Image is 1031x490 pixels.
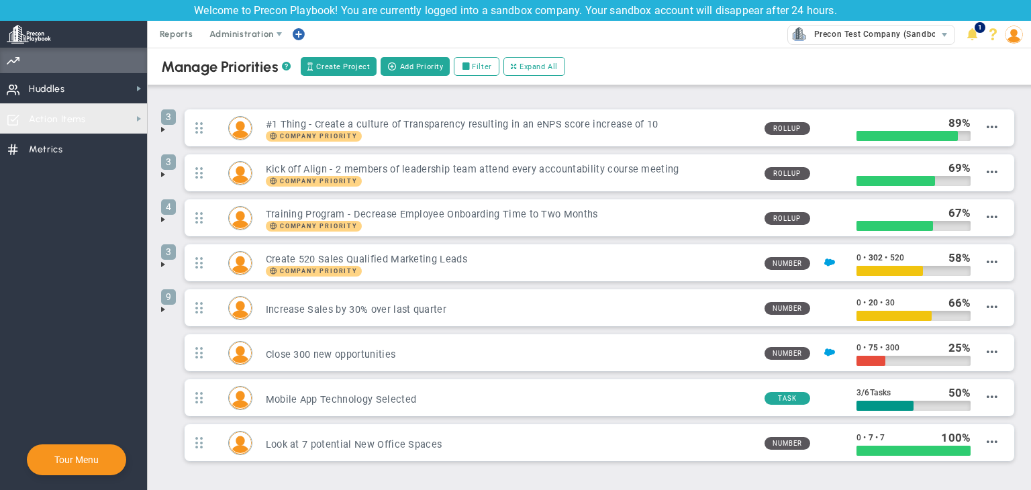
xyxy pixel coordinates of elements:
[229,252,252,275] img: Sudhir Dakshinamurthy
[280,133,358,140] span: Company Priority
[869,433,873,442] span: 7
[400,61,444,72] span: Add Priority
[266,266,362,277] span: Company Priority
[948,161,962,175] span: 69
[948,296,962,309] span: 66
[228,251,252,275] div: Sudhir Dakshinamurthy
[280,268,358,275] span: Company Priority
[885,253,887,262] span: •
[454,57,499,76] label: Filter
[948,295,971,310] div: %
[975,22,985,33] span: 1
[948,205,971,220] div: %
[948,386,962,399] span: 50
[266,393,754,406] h3: Mobile App Technology Selected
[948,160,971,175] div: %
[161,199,176,215] span: 4
[229,207,252,230] img: Lisa Jenkins
[856,298,861,307] span: 0
[856,433,861,442] span: 0
[885,298,895,307] span: 30
[941,431,961,444] span: 100
[863,298,866,307] span: •
[869,253,883,262] span: 302
[301,57,377,76] button: Create Project
[266,348,754,361] h3: Close 300 new opportunities
[869,298,878,307] span: 20
[228,161,252,185] div: Miguel Cabrera
[161,289,176,305] span: 9
[948,385,971,400] div: %
[870,388,891,397] span: Tasks
[229,342,252,364] img: Mark Collins
[861,387,865,397] span: /
[161,154,176,170] span: 3
[228,296,252,320] div: Katie Williams
[266,303,754,316] h3: Increase Sales by 30% over last quarter
[153,21,200,48] span: Reports
[863,253,866,262] span: •
[381,57,450,76] button: Add Priority
[856,343,861,352] span: 0
[948,251,962,264] span: 58
[266,118,754,131] h3: #1 Thing - Create a culture of Transparency resulting in an eNPS score increase of 10
[229,297,252,320] img: Katie Williams
[228,116,252,140] div: Mark Collins
[316,61,370,72] span: Create Project
[765,347,810,360] span: Number
[765,302,810,315] span: Number
[948,116,962,130] span: 89
[948,115,971,130] div: %
[765,392,810,405] span: Task
[765,167,810,180] span: Rollup
[962,21,983,48] li: Announcements
[266,253,754,266] h3: Create 520 Sales Qualified Marketing Leads
[885,343,899,352] span: 300
[280,223,358,230] span: Company Priority
[875,433,878,442] span: •
[280,178,358,185] span: Company Priority
[161,244,176,260] span: 3
[228,431,252,455] div: Tom Johnson
[520,61,558,72] span: Expand All
[1005,26,1023,44] img: 209866.Person.photo
[161,58,291,76] div: Manage Priorities
[765,212,810,225] span: Rollup
[983,21,1003,48] li: Help & Frequently Asked Questions (FAQ)
[948,250,971,265] div: %
[266,163,754,176] h3: Kick off Align - 2 members of leadership team attend every accountability course meeting
[228,206,252,230] div: Lisa Jenkins
[29,75,65,103] span: Huddles
[29,105,86,134] span: Action Items
[941,430,971,445] div: %
[863,343,866,352] span: •
[503,57,565,76] button: Expand All
[229,432,252,454] img: Tom Johnson
[948,341,962,354] span: 25
[50,454,103,466] button: Tour Menu
[229,387,252,409] img: Lucy Rodriguez
[229,117,252,140] img: Mark Collins
[228,341,252,365] div: Mark Collins
[229,162,252,185] img: Miguel Cabrera
[863,433,866,442] span: •
[765,122,810,135] span: Rollup
[765,257,810,270] span: Number
[824,257,835,268] img: Salesforce Enabled<br />Sandbox: Quarterly Leads and Opportunities
[791,26,807,42] img: 33592.Company.photo
[266,208,754,221] h3: Training Program - Decrease Employee Onboarding Time to Two Months
[807,26,944,43] span: Precon Test Company (Sandbox)
[890,253,904,262] span: 520
[209,29,273,39] span: Administration
[228,386,252,410] div: Lucy Rodriguez
[161,109,176,125] span: 3
[824,347,835,358] img: Salesforce Enabled<br />Sandbox: Quarterly Leads and Opportunities
[266,176,362,187] span: Company Priority
[880,433,885,442] span: 7
[765,437,810,450] span: Number
[935,26,954,44] span: select
[266,438,754,451] h3: Look at 7 potential New Office Spaces
[266,131,362,142] span: Company Priority
[856,253,861,262] span: 0
[869,343,878,352] span: 75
